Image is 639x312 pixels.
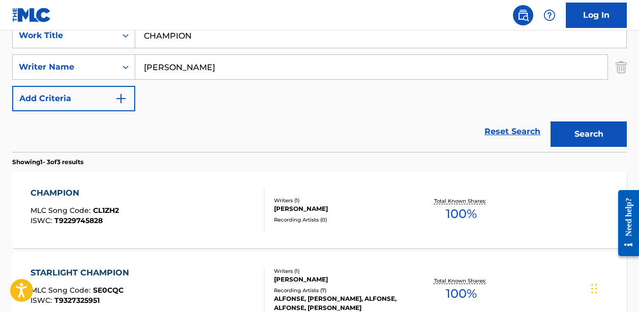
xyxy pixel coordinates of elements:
[54,296,100,305] span: T9327325951
[274,275,410,284] div: [PERSON_NAME]
[616,54,627,80] img: Delete Criterion
[31,216,54,225] span: ISWC :
[588,263,639,312] iframe: Chat Widget
[517,9,529,21] img: search
[446,285,477,303] span: 100 %
[434,277,489,285] p: Total Known Shares:
[551,121,627,147] button: Search
[31,187,119,199] div: CHAMPION
[566,3,627,28] a: Log In
[274,287,410,294] div: Recording Artists ( 7 )
[31,267,134,279] div: STARLIGHT CHAMPION
[31,286,93,295] span: MLC Song Code :
[12,158,83,167] p: Showing 1 - 3 of 3 results
[611,180,639,267] iframe: Resource Center
[12,86,135,111] button: Add Criteria
[479,120,545,143] a: Reset Search
[446,205,477,223] span: 100 %
[115,92,127,105] img: 9d2ae6d4665cec9f34b9.svg
[12,8,51,22] img: MLC Logo
[591,273,597,304] div: Drag
[539,5,560,25] div: Help
[54,216,103,225] span: T9229745828
[93,286,124,295] span: SE0CQC
[274,197,410,204] div: Writers ( 1 )
[543,9,556,21] img: help
[274,216,410,224] div: Recording Artists ( 0 )
[19,61,110,73] div: Writer Name
[434,197,489,205] p: Total Known Shares:
[31,296,54,305] span: ISWC :
[274,204,410,213] div: [PERSON_NAME]
[274,267,410,275] div: Writers ( 1 )
[12,23,627,152] form: Search Form
[12,172,627,248] a: CHAMPIONMLC Song Code:CL1ZH2ISWC:T9229745828Writers (1)[PERSON_NAME]Recording Artists (0)Total Kn...
[93,206,119,215] span: CL1ZH2
[19,29,110,42] div: Work Title
[513,5,533,25] a: Public Search
[31,206,93,215] span: MLC Song Code :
